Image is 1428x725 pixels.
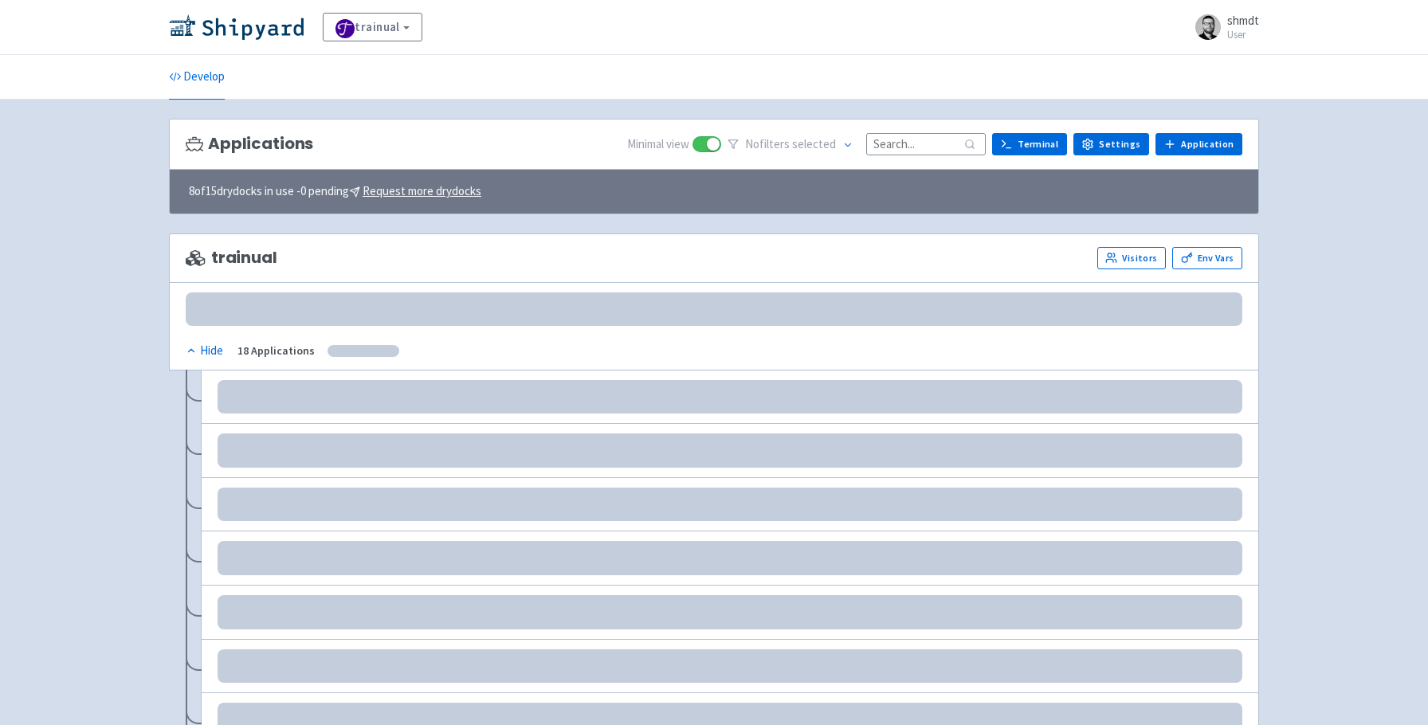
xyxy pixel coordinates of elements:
[186,342,225,360] button: Hide
[186,342,223,360] div: Hide
[169,14,304,40] img: Shipyard logo
[1227,29,1259,40] small: User
[1073,133,1149,155] a: Settings
[1097,247,1166,269] a: Visitors
[745,135,836,154] span: No filter s
[237,342,315,360] div: 18 Applications
[792,136,836,151] span: selected
[186,249,277,267] span: trainual
[363,183,481,198] u: Request more drydocks
[1227,13,1259,28] span: shmdt
[992,133,1067,155] a: Terminal
[1186,14,1259,40] a: shmdt User
[169,55,225,100] a: Develop
[323,13,422,41] a: trainual
[866,133,986,155] input: Search...
[1155,133,1242,155] a: Application
[627,135,689,154] span: Minimal view
[1172,247,1242,269] a: Env Vars
[189,182,481,201] span: 8 of 15 drydocks in use - 0 pending
[186,135,313,153] h3: Applications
